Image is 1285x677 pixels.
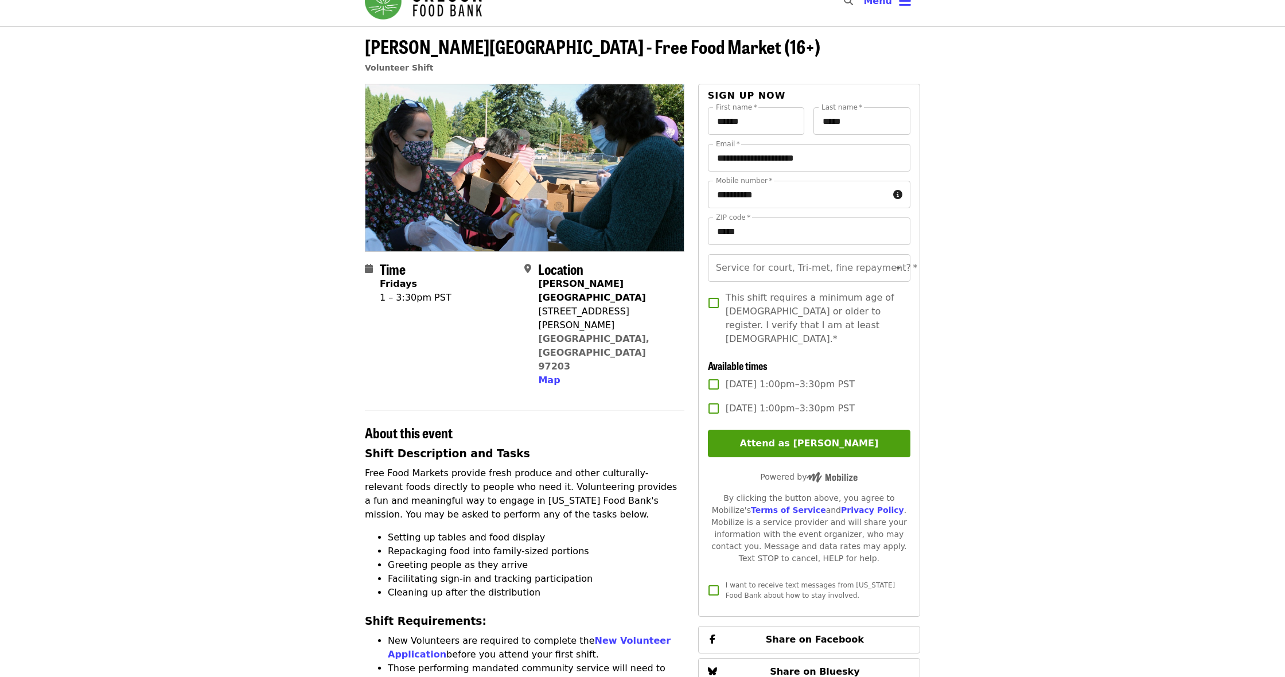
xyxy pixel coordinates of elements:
[708,358,768,373] span: Available times
[538,373,560,387] button: Map
[388,572,684,586] li: Facilitating sign-in and tracking participation
[365,84,684,251] img: Sitton Elementary - Free Food Market (16+) organized by Oregon Food Bank
[365,446,684,462] h3: Shift Description and Tasks
[538,375,560,386] span: Map
[716,104,757,111] label: First name
[365,613,684,629] h3: Shift Requirements:
[716,214,750,221] label: ZIP code
[365,422,453,442] span: About this event
[751,505,826,515] a: Terms of Service
[821,104,862,111] label: Last name
[380,278,417,289] strong: Fridays
[716,141,740,147] label: Email
[726,378,855,391] span: [DATE] 1:00pm–3:30pm PST
[538,305,675,332] div: [STREET_ADDRESS][PERSON_NAME]
[365,33,820,60] span: [PERSON_NAME][GEOGRAPHIC_DATA] - Free Food Market (16+)
[708,217,910,245] input: ZIP code
[388,544,684,558] li: Repackaging food into family-sized portions
[893,189,902,200] i: circle-info icon
[388,531,684,544] li: Setting up tables and food display
[726,402,855,415] span: [DATE] 1:00pm–3:30pm PST
[813,107,910,135] input: Last name
[807,472,858,483] img: Powered by Mobilize
[708,107,805,135] input: First name
[538,333,649,372] a: [GEOGRAPHIC_DATA], [GEOGRAPHIC_DATA] 97203
[708,181,889,208] input: Mobile number
[726,291,901,346] span: This shift requires a minimum age of [DEMOGRAPHIC_DATA] or older to register. I verify that I am ...
[365,466,684,522] p: Free Food Markets provide fresh produce and other culturally-relevant foods directly to people wh...
[538,278,645,303] strong: [PERSON_NAME][GEOGRAPHIC_DATA]
[388,634,684,662] li: New Volunteers are required to complete the before you attend your first shift.
[524,263,531,274] i: map-marker-alt icon
[380,259,406,279] span: Time
[365,263,373,274] i: calendar icon
[760,472,858,481] span: Powered by
[380,291,451,305] div: 1 – 3:30pm PST
[708,90,786,101] span: Sign up now
[708,492,910,565] div: By clicking the button above, you agree to Mobilize's and . Mobilize is a service provider and wi...
[698,626,920,653] button: Share on Facebook
[538,259,583,279] span: Location
[726,581,895,600] span: I want to receive text messages from [US_STATE] Food Bank about how to stay involved.
[708,144,910,172] input: Email
[388,586,684,600] li: Cleaning up after the distribution
[841,505,904,515] a: Privacy Policy
[716,177,772,184] label: Mobile number
[770,666,860,677] span: Share on Bluesky
[365,63,434,72] a: Volunteer Shift
[388,558,684,572] li: Greeting people as they arrive
[708,430,910,457] button: Attend as [PERSON_NAME]
[766,634,864,645] span: Share on Facebook
[890,260,906,276] button: Open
